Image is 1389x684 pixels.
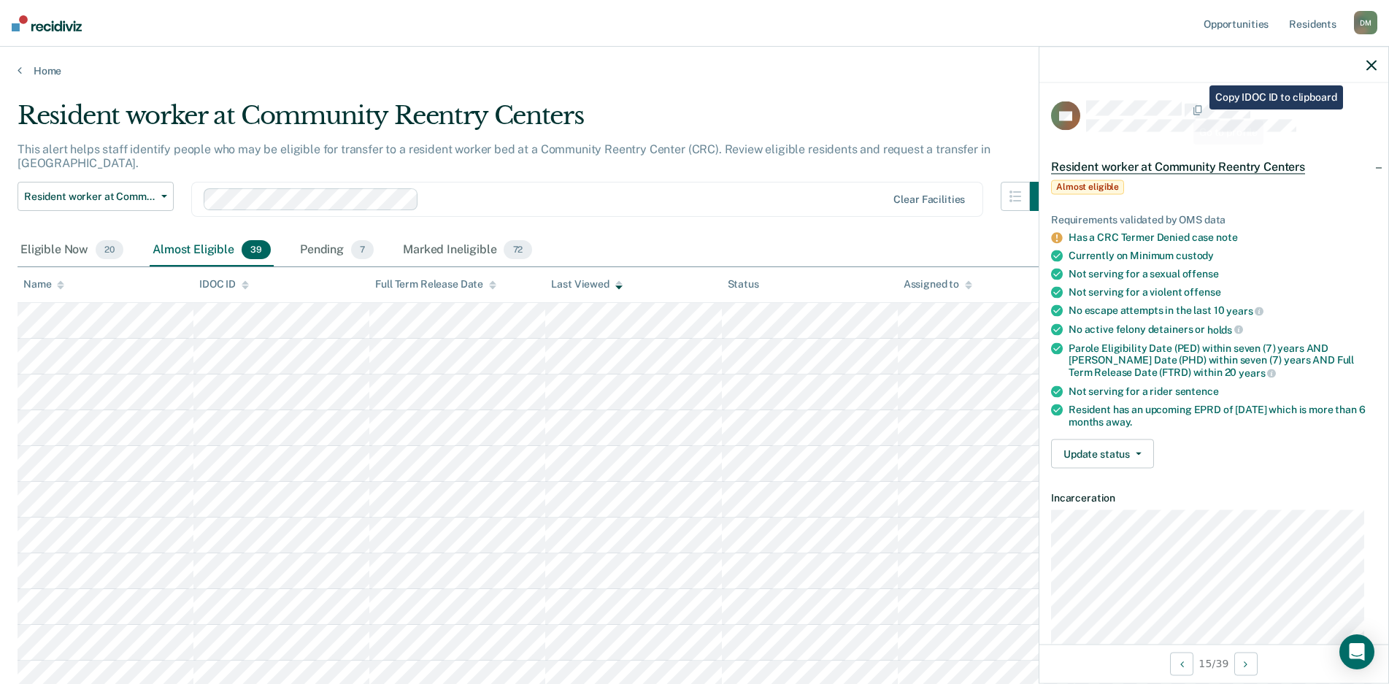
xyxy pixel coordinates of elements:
[1234,652,1258,675] button: Next Opportunity
[1239,367,1276,379] span: years
[1354,11,1377,34] div: D M
[1051,439,1154,469] button: Update status
[150,234,274,266] div: Almost Eligible
[504,240,531,259] span: 72
[1069,304,1377,318] div: No escape attempts in the last 10
[904,278,972,291] div: Assigned to
[1069,403,1377,428] div: Resident has an upcoming EPRD of [DATE] which is more than 6 months
[1069,286,1377,299] div: Not serving for a violent
[1182,268,1219,280] span: offense
[1226,305,1263,317] span: years
[18,234,126,266] div: Eligible Now
[1069,268,1377,280] div: Not serving for a sexual
[375,278,496,291] div: Full Term Release Date
[1106,415,1132,427] span: away.
[351,240,374,259] span: 7
[1051,159,1305,174] span: Resident worker at Community Reentry Centers
[297,234,377,266] div: Pending
[728,278,759,291] div: Status
[1039,644,1388,683] div: 15 / 39
[23,278,64,291] div: Name
[1184,286,1220,298] span: offense
[18,64,1371,77] a: Home
[1170,652,1193,675] button: Previous Opportunity
[242,240,271,259] span: 39
[24,191,155,203] span: Resident worker at Community Reentry Centers
[551,278,622,291] div: Last Viewed
[1207,323,1243,335] span: holds
[1051,213,1377,226] div: Requirements validated by OMS data
[1069,342,1377,379] div: Parole Eligibility Date (PED) within seven (7) years AND [PERSON_NAME] Date (PHD) within seven (7...
[1176,250,1214,261] span: custody
[18,101,1059,142] div: Resident worker at Community Reentry Centers
[199,278,249,291] div: IDOC ID
[1069,231,1377,244] div: Has a CRC Termer Denied case note
[893,193,965,206] div: Clear facilities
[1069,323,1377,337] div: No active felony detainers or
[18,142,990,170] p: This alert helps staff identify people who may be eligible for transfer to a resident worker bed ...
[400,234,534,266] div: Marked Ineligible
[1339,634,1374,669] div: Open Intercom Messenger
[1069,385,1377,397] div: Not serving for a rider
[12,15,82,31] img: Recidiviz
[1051,492,1377,504] dt: Incarceration
[1051,180,1124,194] span: Almost eligible
[1069,250,1377,262] div: Currently on Minimum
[1175,385,1219,396] span: sentence
[96,240,123,259] span: 20
[1039,143,1388,207] div: Resident worker at Community Reentry CentersAlmost eligible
